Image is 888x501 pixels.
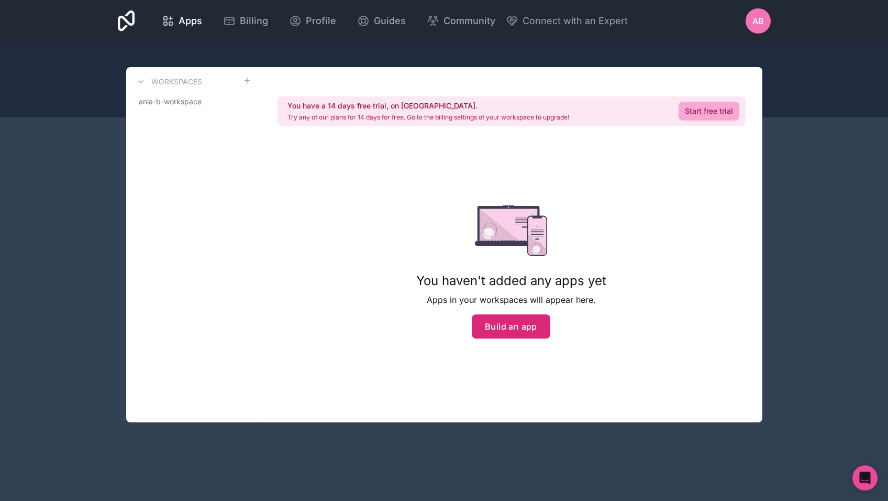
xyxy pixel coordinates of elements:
[135,92,251,111] a: ania-b-workspace
[287,113,569,122] p: Try any of our plans for 14 days for free. Go to the billing settings of your workspace to upgrade!
[139,96,202,107] span: ania-b-workspace
[153,9,210,32] a: Apps
[135,75,202,88] a: Workspaces
[151,77,202,87] h3: Workspaces
[287,101,569,111] h2: You have a 14 days free trial, on [GEOGRAPHIC_DATA].
[475,205,548,256] img: empty state
[443,14,495,28] span: Community
[506,14,628,28] button: Connect with an Expert
[416,273,606,289] h1: You haven't added any apps yet
[179,14,202,28] span: Apps
[349,9,414,32] a: Guides
[472,314,550,339] button: Build an app
[523,14,628,28] span: Connect with an Expert
[679,102,739,121] a: Start free trial
[306,14,336,28] span: Profile
[416,293,606,306] p: Apps in your workspaces will appear here.
[215,9,276,32] a: Billing
[240,14,268,28] span: Billing
[852,465,878,491] div: Open Intercom Messenger
[374,14,406,28] span: Guides
[281,9,345,32] a: Profile
[752,15,764,27] span: AB
[418,9,504,32] a: Community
